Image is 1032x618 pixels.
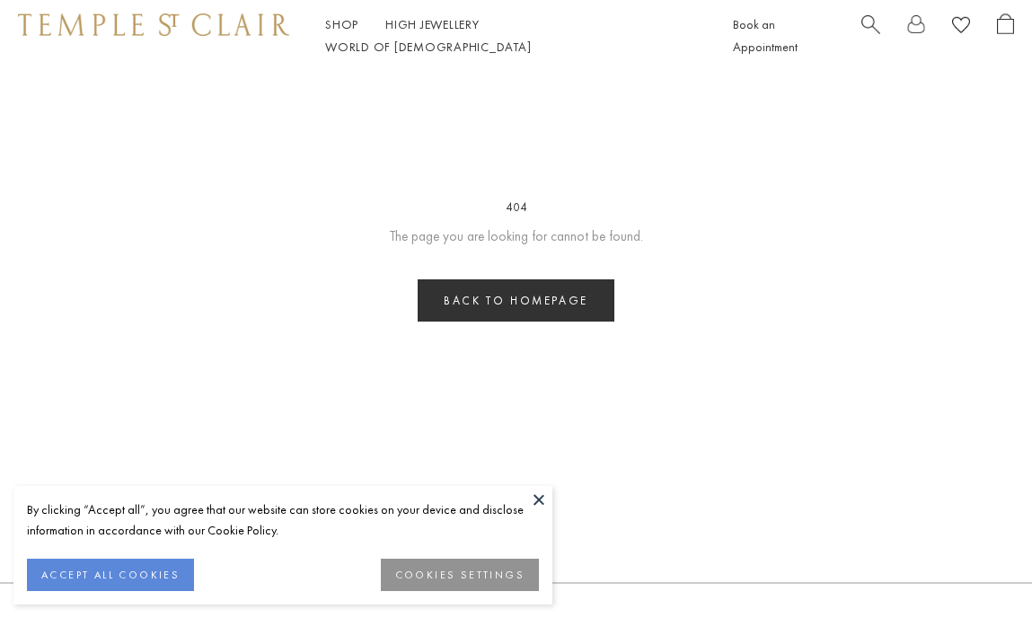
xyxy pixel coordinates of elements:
[325,16,358,32] a: ShopShop
[733,16,798,55] a: Book an Appointment
[997,13,1014,58] a: Open Shopping Bag
[325,39,531,55] a: World of [DEMOGRAPHIC_DATA]World of [DEMOGRAPHIC_DATA]
[418,279,614,322] a: Back to homepage
[861,13,880,58] a: Search
[385,16,480,32] a: High JewelleryHigh Jewellery
[27,499,539,541] div: By clicking “Accept all”, you agree that our website can store cookies on your device and disclos...
[72,198,960,216] h3: 404
[72,225,960,248] p: The page you are looking for cannot be found.
[27,559,194,591] button: ACCEPT ALL COOKIES
[18,13,289,35] img: Temple St. Clair
[325,13,692,58] nav: Main navigation
[952,13,970,41] a: View Wishlist
[381,559,539,591] button: COOKIES SETTINGS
